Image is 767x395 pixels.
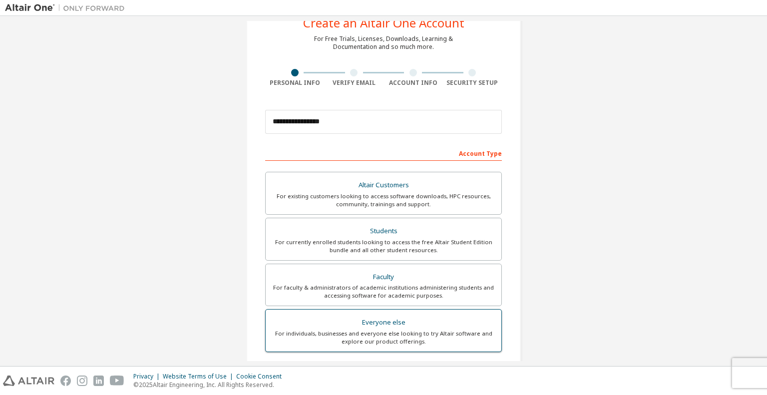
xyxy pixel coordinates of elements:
img: instagram.svg [77,376,87,386]
div: For faculty & administrators of academic institutions administering students and accessing softwa... [272,284,495,300]
img: linkedin.svg [93,376,104,386]
div: For currently enrolled students looking to access the free Altair Student Edition bundle and all ... [272,238,495,254]
div: Personal Info [265,79,325,87]
div: Account Type [265,145,502,161]
img: facebook.svg [60,376,71,386]
img: youtube.svg [110,376,124,386]
div: Security Setup [443,79,502,87]
img: altair_logo.svg [3,376,54,386]
div: Privacy [133,373,163,381]
div: For existing customers looking to access software downloads, HPC resources, community, trainings ... [272,192,495,208]
div: For Free Trials, Licenses, Downloads, Learning & Documentation and so much more. [314,35,453,51]
div: For individuals, businesses and everyone else looking to try Altair software and explore our prod... [272,330,495,346]
img: Altair One [5,3,130,13]
div: Altair Customers [272,178,495,192]
div: Students [272,224,495,238]
div: Cookie Consent [236,373,288,381]
p: © 2025 Altair Engineering, Inc. All Rights Reserved. [133,381,288,389]
div: Faculty [272,270,495,284]
div: Website Terms of Use [163,373,236,381]
div: Everyone else [272,316,495,330]
div: Create an Altair One Account [303,17,464,29]
div: Account Info [383,79,443,87]
div: Verify Email [325,79,384,87]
